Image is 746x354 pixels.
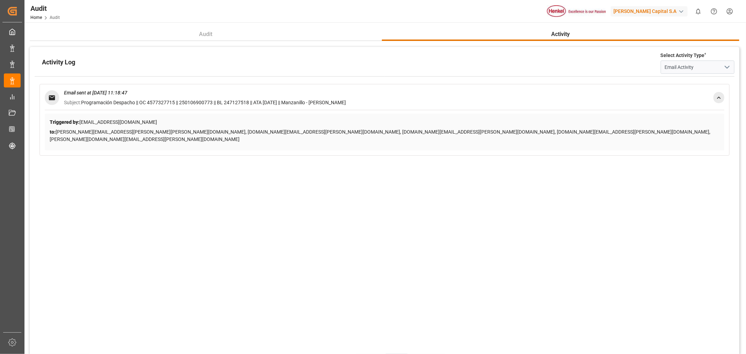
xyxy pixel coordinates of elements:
div: Audit [30,3,60,14]
p: Email sent at [DATE] 11:18:47 [64,89,709,97]
button: [PERSON_NAME] Capital S.A [611,5,690,18]
input: Type to search/select [661,61,735,74]
a: Home [30,15,42,20]
label: Select Activity Type [661,52,706,59]
span: Audit [197,30,215,38]
span: Triggered by: [50,119,79,125]
span: Programación Despacho || OC 4577327715 || 250106900773 || BL 247127518 || ATA [DATE] || Manzanill... [81,100,346,105]
button: Help Center [706,3,722,19]
button: Audit [30,28,382,41]
div: [PERSON_NAME] Capital S.A [611,6,688,16]
img: Henkel%20logo.jpg_1689854090.jpg [547,5,606,17]
span: to: [50,129,56,135]
h1: Activity Log [42,56,75,68]
span: Activity [549,30,573,38]
button: show 0 new notifications [690,3,706,19]
button: open menu [722,62,732,73]
span: Subject: [64,100,81,105]
button: Activity [382,28,739,41]
span: [PERSON_NAME][EMAIL_ADDRESS][PERSON_NAME][PERSON_NAME][DOMAIN_NAME], [DOMAIN_NAME][EMAIL_ADDRESS]... [50,129,710,142]
span: [EMAIL_ADDRESS][DOMAIN_NAME] [79,119,157,125]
